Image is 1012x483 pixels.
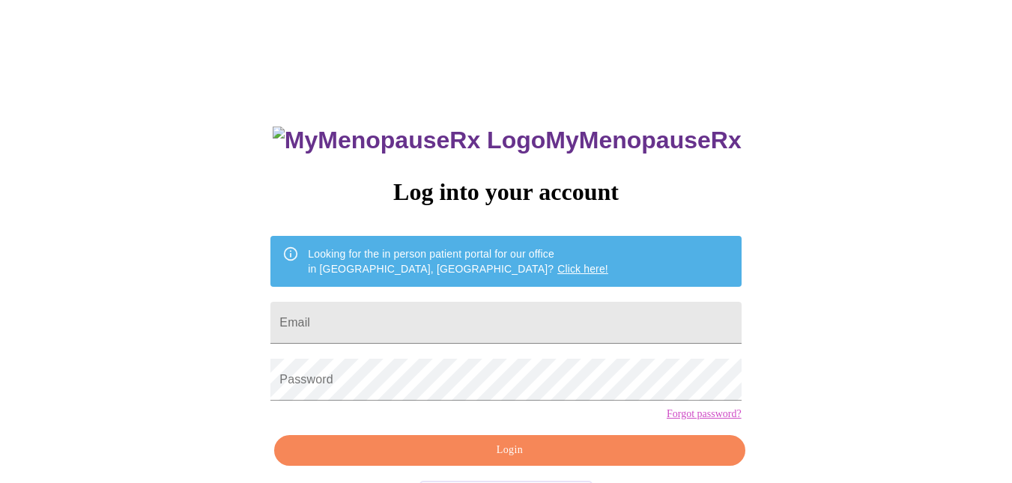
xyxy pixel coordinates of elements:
[274,435,745,466] button: Login
[667,408,742,420] a: Forgot password?
[557,263,608,275] a: Click here!
[270,178,741,206] h3: Log into your account
[273,127,742,154] h3: MyMenopauseRx
[308,240,608,282] div: Looking for the in person patient portal for our office in [GEOGRAPHIC_DATA], [GEOGRAPHIC_DATA]?
[291,441,727,460] span: Login
[273,127,545,154] img: MyMenopauseRx Logo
